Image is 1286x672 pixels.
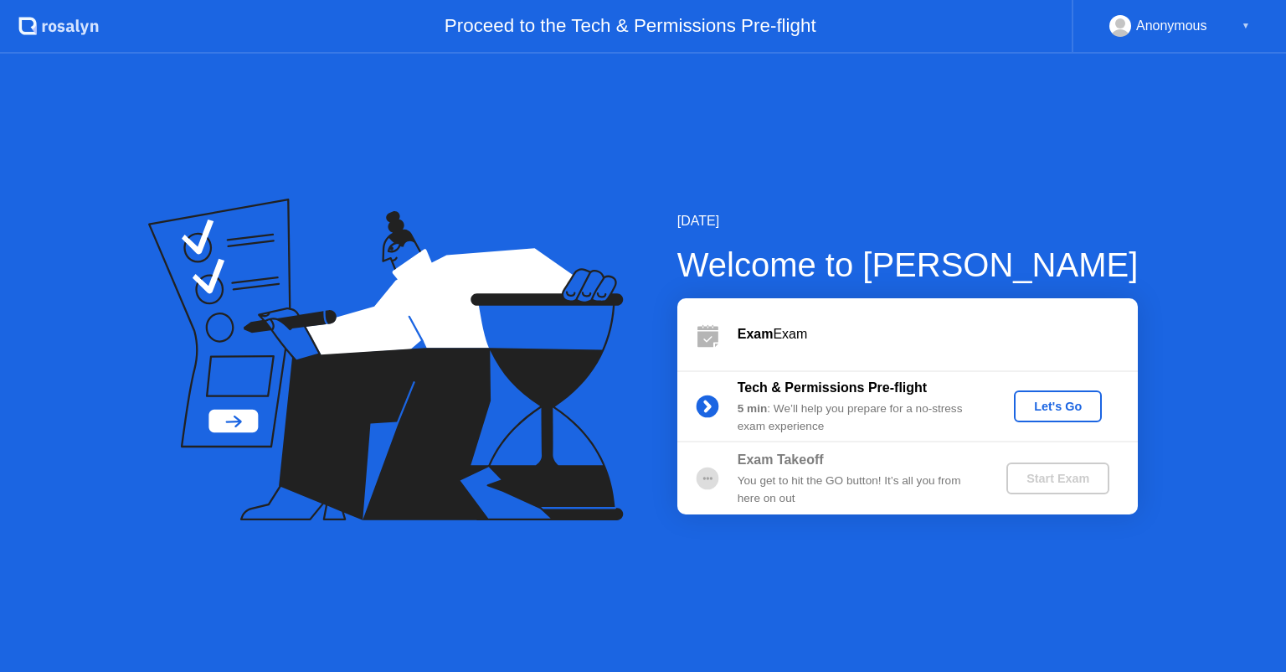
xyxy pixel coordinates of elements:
[1242,15,1250,37] div: ▼
[1021,400,1095,413] div: Let's Go
[738,327,774,341] b: Exam
[1136,15,1207,37] div: Anonymous
[738,401,979,435] div: : We’ll help you prepare for a no-stress exam experience
[738,473,979,507] div: You get to hit the GO button! It’s all you from here on out
[1013,472,1103,485] div: Start Exam
[1014,390,1102,422] button: Let's Go
[738,380,927,395] b: Tech & Permissions Pre-flight
[738,402,768,415] b: 5 min
[677,240,1139,290] div: Welcome to [PERSON_NAME]
[1006,463,1109,494] button: Start Exam
[677,211,1139,231] div: [DATE]
[738,324,1138,344] div: Exam
[738,452,824,467] b: Exam Takeoff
